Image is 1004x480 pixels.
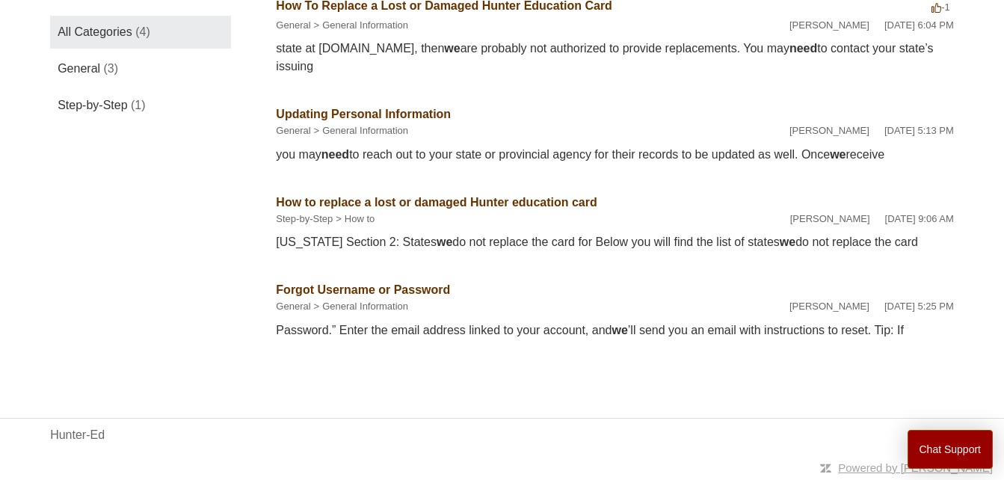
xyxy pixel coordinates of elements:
[884,125,954,136] time: 02/12/2024, 17:13
[276,18,310,33] li: General
[790,212,870,227] li: [PERSON_NAME]
[789,18,869,33] li: [PERSON_NAME]
[885,213,954,224] time: 07/28/2022, 09:06
[276,299,310,314] li: General
[322,301,408,312] a: General Information
[789,123,869,138] li: [PERSON_NAME]
[884,19,954,31] time: 02/12/2024, 18:04
[908,430,994,469] button: Chat Support
[345,213,375,224] a: How to
[276,301,310,312] a: General
[58,25,132,38] span: All Categories
[830,148,846,161] em: we
[276,196,597,209] a: How to replace a lost or damaged Hunter education card
[50,426,105,444] a: Hunter-Ed
[276,125,310,136] a: General
[437,236,452,248] em: we
[322,19,408,31] a: General Information
[50,89,231,122] a: Step-by-Step (1)
[276,40,954,76] div: state at [DOMAIN_NAME], then are probably not authorized to provide replacements. You may to cont...
[276,108,451,120] a: Updating Personal Information
[276,19,310,31] a: General
[276,212,333,227] li: Step-by-Step
[789,299,869,314] li: [PERSON_NAME]
[838,461,993,474] a: Powered by [PERSON_NAME]
[104,62,119,75] span: (3)
[789,42,817,55] em: need
[322,125,408,136] a: General Information
[311,299,409,314] li: General Information
[276,213,333,224] a: Step-by-Step
[333,212,375,227] li: How to
[135,25,150,38] span: (4)
[931,1,950,13] span: -1
[321,148,349,161] em: need
[612,324,627,336] em: we
[780,236,795,248] em: we
[276,146,954,164] div: you may to reach out to your state or provincial agency for their records to be updated as well. ...
[276,233,954,251] div: [US_STATE] Section 2: States do not replace the card for Below you will find the list of states d...
[58,99,127,111] span: Step-by-Step
[50,16,231,49] a: All Categories (4)
[311,123,409,138] li: General Information
[884,301,954,312] time: 05/20/2025, 17:25
[311,18,409,33] li: General Information
[131,99,146,111] span: (1)
[444,42,460,55] em: we
[276,321,954,339] div: Password.” Enter the email address linked to your account, and ’ll send you an email with instruc...
[50,52,231,85] a: General (3)
[276,123,310,138] li: General
[58,62,100,75] span: General
[276,283,450,296] a: Forgot Username or Password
